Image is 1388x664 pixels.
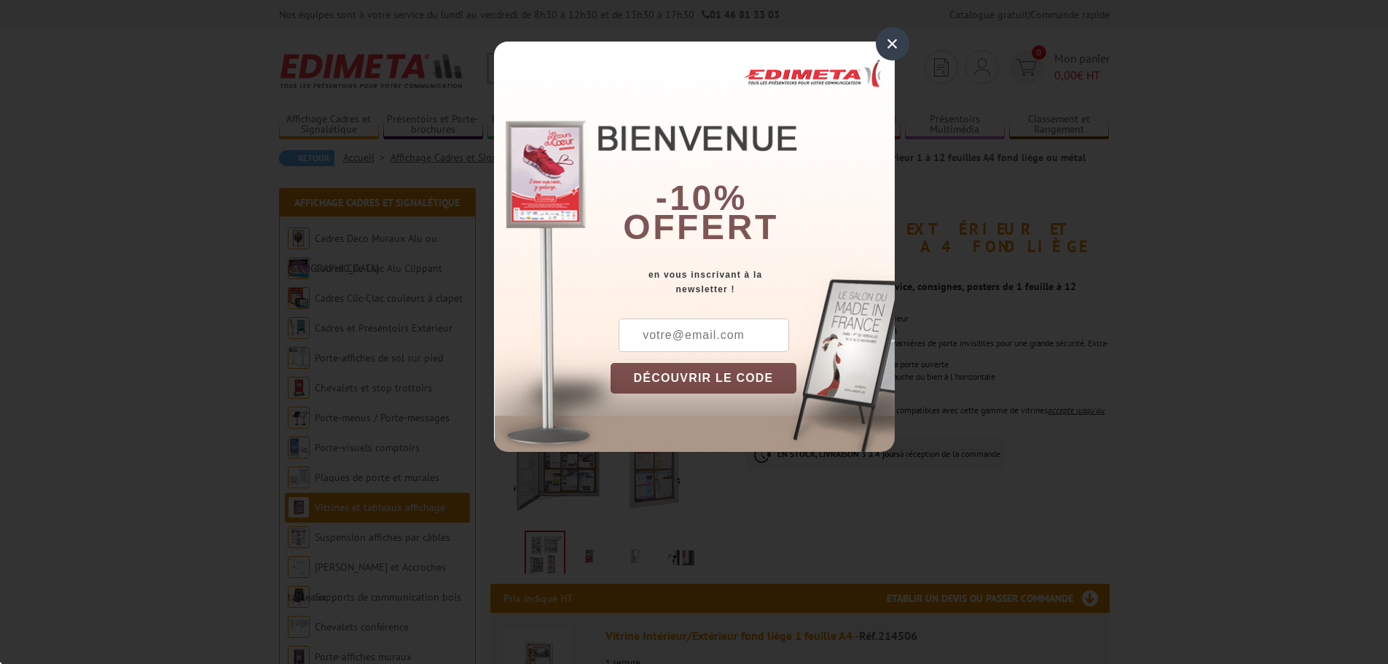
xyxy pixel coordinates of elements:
[876,27,909,60] div: ×
[656,179,748,217] b: -10%
[619,319,789,352] input: votre@email.com
[611,267,895,297] div: en vous inscrivant à la newsletter !
[611,363,797,394] button: DÉCOUVRIR LE CODE
[623,208,779,246] font: offert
